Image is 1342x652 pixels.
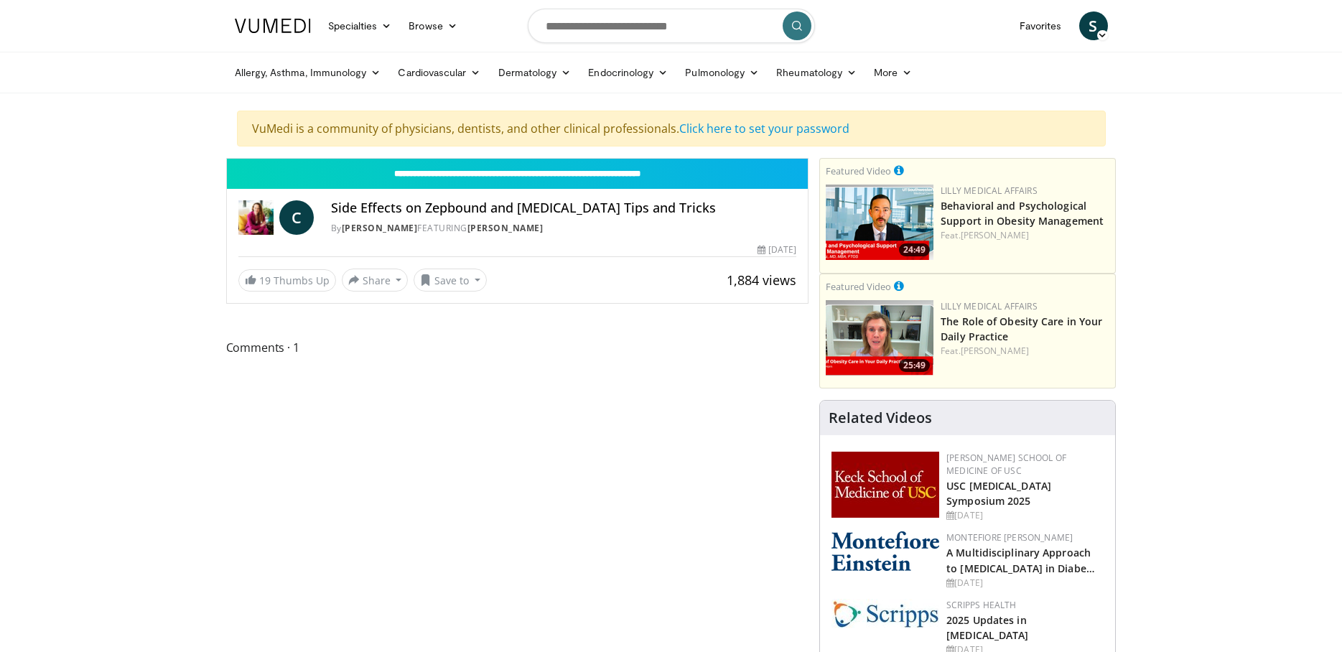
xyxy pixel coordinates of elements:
h4: Side Effects on Zepbound and [MEDICAL_DATA] Tips and Tricks [331,200,796,216]
span: 25:49 [899,359,930,372]
img: e1208b6b-349f-4914-9dd7-f97803bdbf1d.png.150x105_q85_crop-smart_upscale.png [826,300,933,376]
a: [PERSON_NAME] [467,222,544,234]
img: ba3304f6-7838-4e41-9c0f-2e31ebde6754.png.150x105_q85_crop-smart_upscale.png [826,185,933,260]
button: Share [342,269,409,292]
a: Favorites [1011,11,1071,40]
a: S [1079,11,1108,40]
a: A Multidisciplinary Approach to [MEDICAL_DATA] in Diabe… [946,546,1095,574]
span: 1,884 views [727,271,796,289]
a: Behavioral and Psychological Support in Obesity Management [941,199,1104,228]
a: Lilly Medical Affairs [941,300,1038,312]
input: Search topics, interventions [528,9,815,43]
a: [PERSON_NAME] [961,345,1029,357]
div: [DATE] [758,243,796,256]
a: [PERSON_NAME] [961,229,1029,241]
div: [DATE] [946,509,1104,522]
img: b0142b4c-93a1-4b58-8f91-5265c282693c.png.150x105_q85_autocrop_double_scale_upscale_version-0.2.png [831,531,939,571]
img: c9f2b0b7-b02a-4276-a72a-b0cbb4230bc1.jpg.150x105_q85_autocrop_double_scale_upscale_version-0.2.jpg [831,599,939,628]
small: Featured Video [826,164,891,177]
div: [DATE] [946,577,1104,590]
a: Specialties [320,11,401,40]
button: Save to [414,269,487,292]
img: Dr. Carolynn Francavilla [238,200,274,235]
small: Featured Video [826,280,891,293]
a: 24:49 [826,185,933,260]
a: Scripps Health [946,599,1016,611]
div: By FEATURING [331,222,796,235]
span: Comments 1 [226,338,809,357]
a: 19 Thumbs Up [238,269,336,292]
span: 19 [259,274,271,287]
div: Feat. [941,345,1109,358]
div: VuMedi is a community of physicians, dentists, and other clinical professionals. [237,111,1106,146]
a: More [865,58,921,87]
a: Montefiore [PERSON_NAME] [946,531,1073,544]
a: Rheumatology [768,58,865,87]
a: Dermatology [490,58,580,87]
a: The Role of Obesity Care in Your Daily Practice [941,315,1102,343]
div: Feat. [941,229,1109,242]
img: 7b941f1f-d101-407a-8bfa-07bd47db01ba.png.150x105_q85_autocrop_double_scale_upscale_version-0.2.jpg [831,452,939,518]
a: Click here to set your password [679,121,849,136]
h4: Related Videos [829,409,932,427]
a: 2025 Updates in [MEDICAL_DATA] [946,613,1028,642]
a: [PERSON_NAME] School of Medicine of USC [946,452,1066,477]
a: Browse [400,11,466,40]
a: USC [MEDICAL_DATA] Symposium 2025 [946,479,1051,508]
span: 24:49 [899,243,930,256]
img: VuMedi Logo [235,19,311,33]
a: Pulmonology [676,58,768,87]
a: Cardiovascular [389,58,489,87]
a: C [279,200,314,235]
a: Allergy, Asthma, Immunology [226,58,390,87]
a: Lilly Medical Affairs [941,185,1038,197]
a: Endocrinology [579,58,676,87]
a: [PERSON_NAME] [342,222,418,234]
a: 25:49 [826,300,933,376]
